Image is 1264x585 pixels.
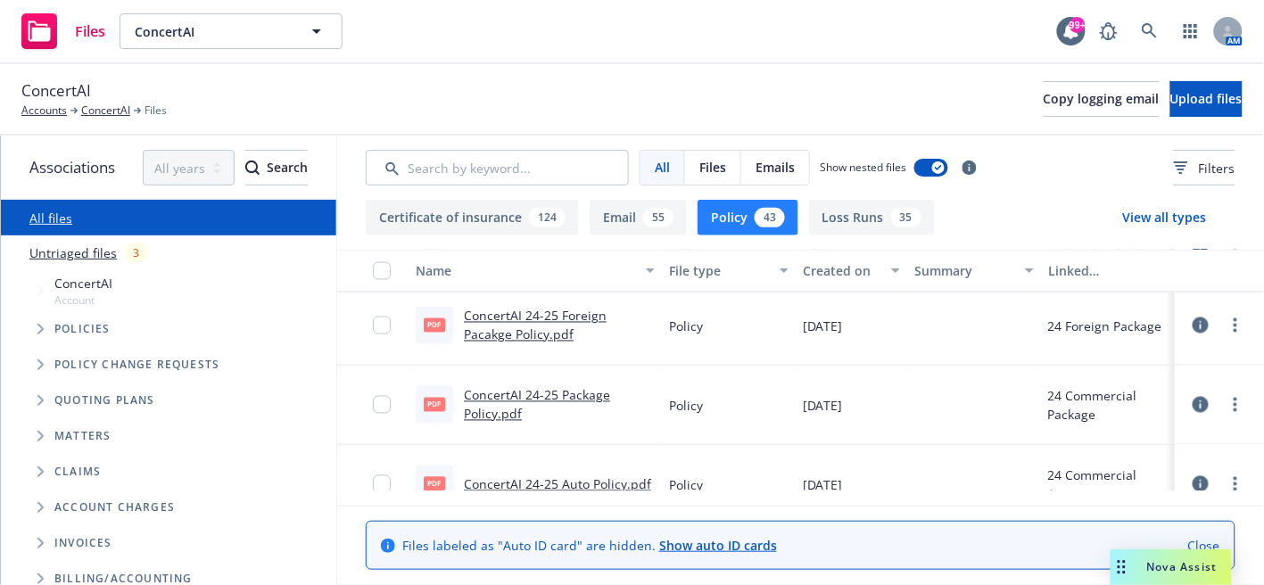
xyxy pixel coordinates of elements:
button: Email [590,200,687,235]
button: SearchSearch [245,150,308,185]
span: Files [75,24,105,38]
div: 24 Commercial Package [1048,386,1168,424]
a: All files [29,210,72,227]
input: Search by keyword... [366,150,629,185]
a: ConcertAI 24-25 Package Policy.pdf [464,387,610,423]
span: [DATE] [803,317,843,335]
a: more [1225,315,1246,336]
input: Toggle Row Selected [373,396,391,414]
span: Quoting plans [54,395,155,406]
span: Policies [54,324,111,334]
span: Policy [669,396,703,415]
svg: Search [245,161,260,175]
span: Show nested files [821,160,907,175]
span: ConcertAI [54,274,112,292]
button: ConcertAI [120,13,343,49]
button: Policy [698,200,798,235]
span: ConcertAI [135,22,289,41]
div: 55 [643,208,673,227]
div: Tree Example [1,270,336,561]
input: Select all [373,262,391,280]
span: pdf [424,318,445,332]
a: Report a Bug [1091,13,1127,49]
span: Matters [54,431,111,441]
span: Copy logging email [1044,90,1160,107]
span: Claims [54,466,101,477]
span: Files [699,158,726,177]
a: Untriaged files [29,243,117,262]
button: Linked associations [1041,250,1175,292]
a: Switch app [1173,13,1209,49]
button: Created on [796,250,907,292]
button: File type [662,250,796,292]
div: 35 [891,208,921,227]
span: Account [54,292,112,308]
a: Show auto ID cards [659,537,777,554]
div: Drag to move [1111,549,1133,585]
span: Upload files [1170,90,1243,107]
span: Account charges [54,502,175,513]
div: 3 [124,243,148,263]
span: Billing/Accounting [54,573,193,584]
button: Name [409,250,662,292]
div: Search [245,151,308,185]
a: Files [14,6,112,56]
a: ConcertAI 24-25 Foreign Pacakge Policy.pdf [464,308,607,343]
div: File type [669,262,769,281]
input: Toggle Row Selected [373,317,391,334]
div: Created on [803,262,880,281]
div: Name [416,262,635,281]
span: Filters [1174,159,1235,177]
span: [DATE] [803,475,843,494]
div: Linked associations [1048,262,1168,281]
span: pdf [424,398,445,411]
button: Copy logging email [1044,81,1160,117]
span: Files [145,103,167,119]
input: Toggle Row Selected [373,475,391,493]
button: View all types [1095,200,1235,235]
span: All [655,158,670,177]
a: ConcertAI 24-25 Auto Policy.pdf [464,476,651,493]
a: Close [1188,536,1220,555]
a: Accounts [21,103,67,119]
div: 24 Foreign Package [1048,317,1162,335]
span: Policy [669,475,703,494]
a: more [1225,394,1246,416]
div: 24 Commercial Auto [1048,466,1168,503]
span: Files labeled as "Auto ID card" are hidden. [402,536,777,555]
button: Certificate of insurance [366,200,579,235]
span: Policy change requests [54,359,219,370]
span: Policy [669,317,703,335]
span: Filters [1199,159,1235,177]
a: Search [1132,13,1168,49]
button: Upload files [1170,81,1243,117]
a: ConcertAI [81,103,130,119]
span: pdf [424,477,445,490]
div: Summary [914,262,1014,281]
span: Nova Assist [1147,559,1218,574]
button: Filters [1174,150,1235,185]
span: ConcertAI [21,79,91,103]
span: [DATE] [803,396,843,415]
button: Nova Assist [1111,549,1232,585]
div: 99+ [1070,17,1086,33]
div: 124 [529,208,566,227]
button: Summary [907,250,1041,292]
span: Associations [29,156,115,179]
span: Emails [756,158,795,177]
div: 43 [755,208,785,227]
button: Loss Runs [809,200,935,235]
span: Invoices [54,538,112,548]
a: more [1225,474,1246,495]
